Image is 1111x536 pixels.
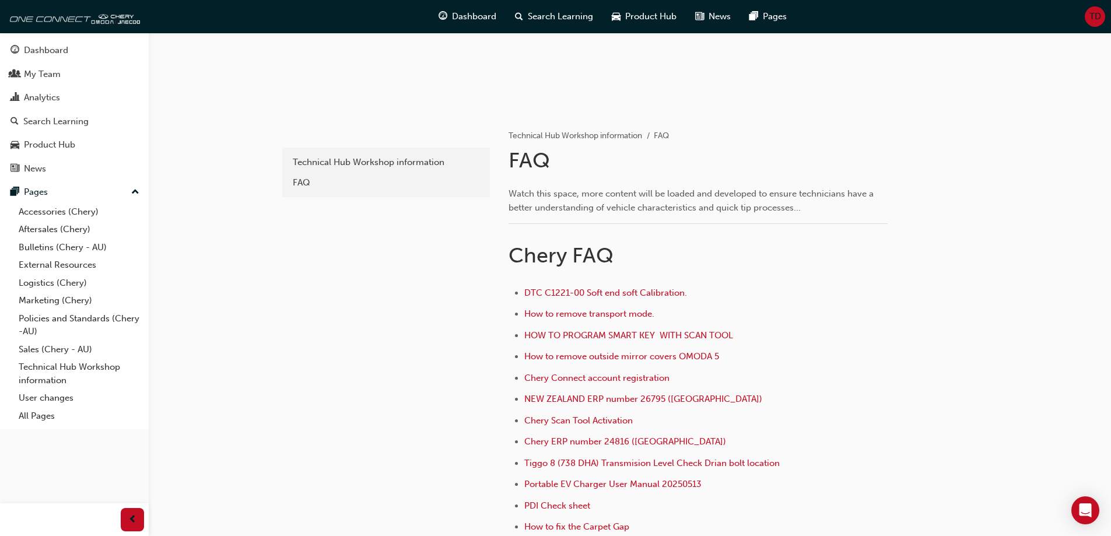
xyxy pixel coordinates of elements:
[5,37,144,181] button: DashboardMy TeamAnalyticsSearch LearningProduct HubNews
[429,5,506,29] a: guage-iconDashboard
[24,185,48,199] div: Pages
[524,351,719,362] a: How to remove outside mirror covers OMODA 5
[1071,496,1099,524] div: Open Intercom Messenger
[509,148,891,173] h1: FAQ
[524,288,687,298] a: DTC C1221-00 Soft end soft Calibration.
[1085,6,1105,27] button: TD
[14,292,144,310] a: Marketing (Chery)
[452,10,496,23] span: Dashboard
[128,513,137,527] span: prev-icon
[5,134,144,156] a: Product Hub
[524,479,702,489] a: Portable EV Charger User Manual 20250513
[5,181,144,203] button: Pages
[5,40,144,61] a: Dashboard
[23,115,89,128] div: Search Learning
[506,5,602,29] a: search-iconSearch Learning
[10,69,19,80] span: people-icon
[524,500,590,511] a: PDI Check sheet
[10,140,19,150] span: car-icon
[14,274,144,292] a: Logistics (Chery)
[287,152,485,173] a: Technical Hub Workshop information
[749,9,758,24] span: pages-icon
[740,5,796,29] a: pages-iconPages
[763,10,787,23] span: Pages
[293,156,479,169] div: Technical Hub Workshop information
[14,389,144,407] a: User changes
[24,68,61,81] div: My Team
[1089,10,1101,23] span: TD
[24,162,46,176] div: News
[14,310,144,341] a: Policies and Standards (Chery -AU)
[5,64,144,85] a: My Team
[14,220,144,239] a: Aftersales (Chery)
[14,203,144,221] a: Accessories (Chery)
[10,187,19,198] span: pages-icon
[10,45,19,56] span: guage-icon
[14,358,144,389] a: Technical Hub Workshop information
[524,394,762,404] a: NEW ZEALAND ERP number 26795 ([GEOGRAPHIC_DATA])
[439,9,447,24] span: guage-icon
[14,341,144,359] a: Sales (Chery - AU)
[524,521,629,532] a: How to fix the Carpet Gap
[24,138,75,152] div: Product Hub
[5,87,144,108] a: Analytics
[515,9,523,24] span: search-icon
[695,9,704,24] span: news-icon
[524,373,670,383] a: Chery Connect account registration
[686,5,740,29] a: news-iconNews
[528,10,593,23] span: Search Learning
[6,5,140,28] img: oneconnect
[524,309,654,319] a: How to remove transport mode.
[10,117,19,127] span: search-icon
[287,173,485,193] a: FAQ
[709,10,731,23] span: News
[24,91,60,104] div: Analytics
[524,458,780,468] a: Tiggo 8 (738 DHA) Transmision Level Check Drian bolt location
[14,256,144,274] a: External Resources
[5,111,144,132] a: Search Learning
[524,330,733,341] a: HOW TO PROGRAM SMART KEY WITH SCAN TOOL
[131,185,139,200] span: up-icon
[293,176,479,190] div: FAQ
[612,9,621,24] span: car-icon
[14,407,144,425] a: All Pages
[625,10,677,23] span: Product Hub
[10,93,19,103] span: chart-icon
[509,188,876,213] span: Watch this space, more content will be loaded and developed to ensure technicians have a better u...
[5,158,144,180] a: News
[524,436,726,447] a: Chery ERP number 24816 ([GEOGRAPHIC_DATA])
[14,239,144,257] a: Bulletins (Chery - AU)
[24,44,68,57] div: Dashboard
[524,415,635,426] a: Chery Scan Tool Activation
[602,5,686,29] a: car-iconProduct Hub
[509,131,642,141] a: Technical Hub Workshop information
[10,164,19,174] span: news-icon
[654,129,669,143] li: FAQ
[509,243,614,268] span: Chery FAQ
